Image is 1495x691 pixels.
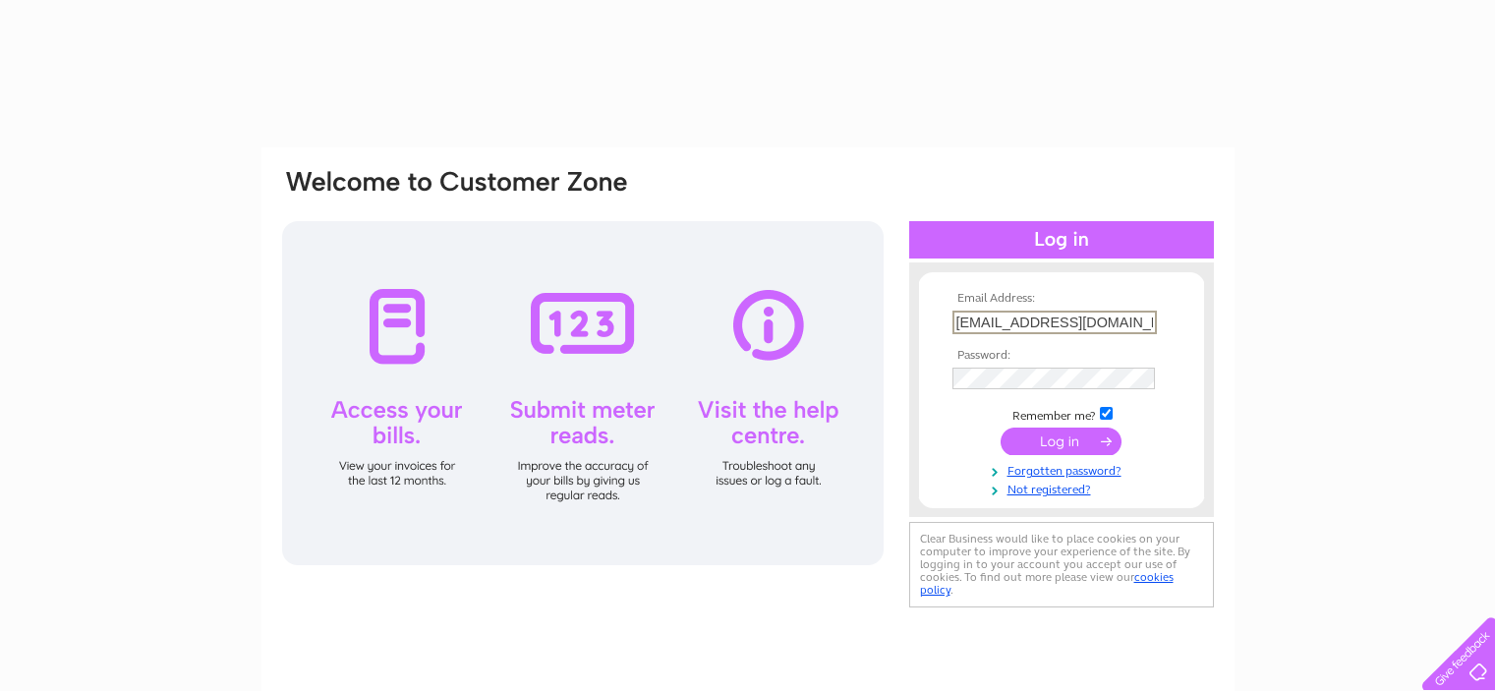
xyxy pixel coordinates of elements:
[948,292,1176,306] th: Email Address:
[920,570,1174,597] a: cookies policy
[948,349,1176,363] th: Password:
[1001,428,1121,455] input: Submit
[952,479,1176,497] a: Not registered?
[948,404,1176,424] td: Remember me?
[952,460,1176,479] a: Forgotten password?
[909,522,1214,607] div: Clear Business would like to place cookies on your computer to improve your experience of the sit...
